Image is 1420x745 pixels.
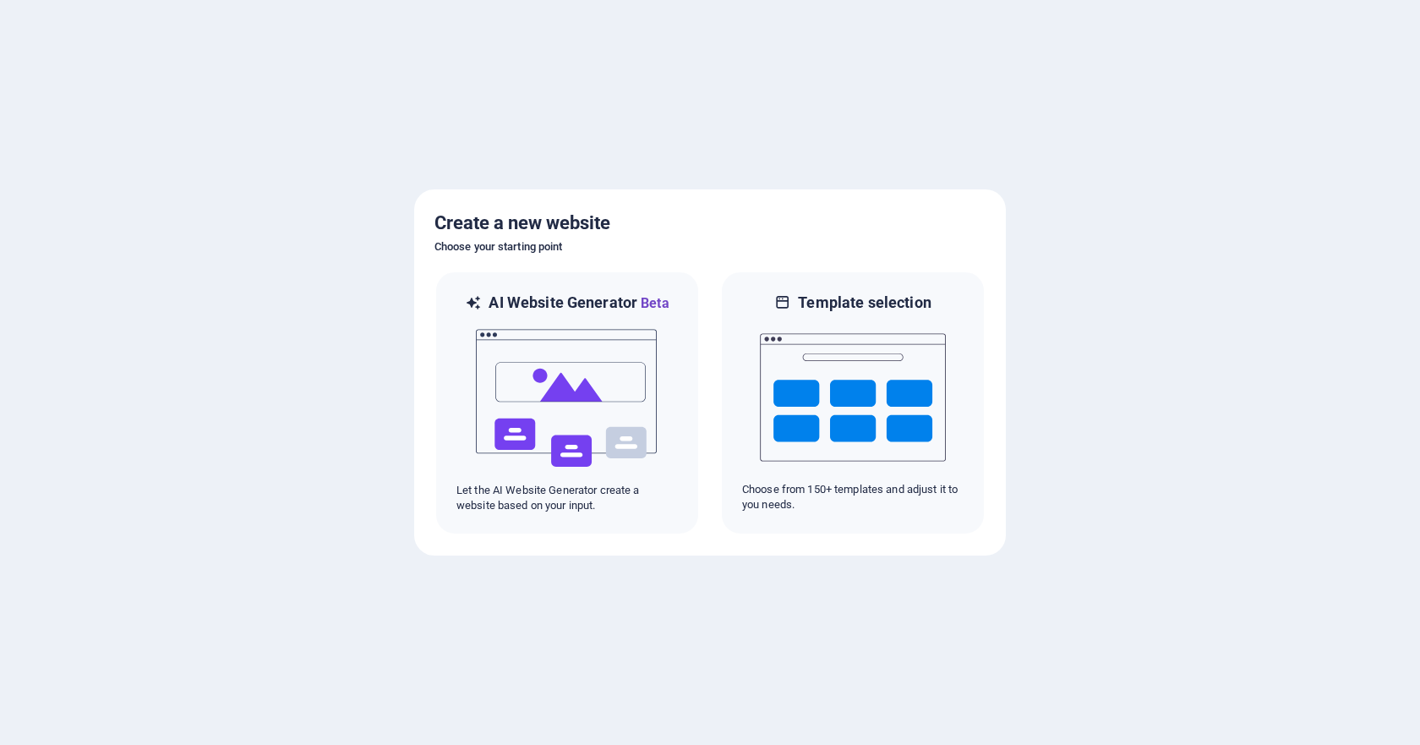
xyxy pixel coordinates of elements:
div: Template selectionChoose from 150+ templates and adjust it to you needs. [720,271,986,535]
p: Choose from 150+ templates and adjust it to you needs. [742,482,964,512]
h6: AI Website Generator [489,293,669,314]
img: ai [474,314,660,483]
p: Let the AI Website Generator create a website based on your input. [456,483,678,513]
h5: Create a new website [434,210,986,237]
h6: Template selection [798,293,931,313]
span: Beta [637,295,669,311]
div: AI Website GeneratorBetaaiLet the AI Website Generator create a website based on your input. [434,271,700,535]
h6: Choose your starting point [434,237,986,257]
